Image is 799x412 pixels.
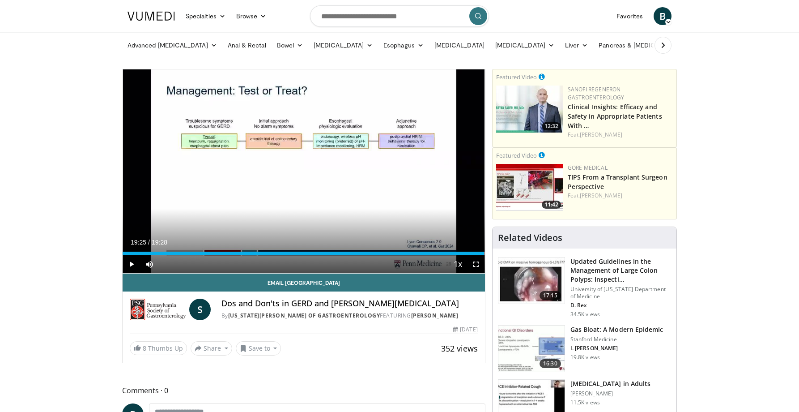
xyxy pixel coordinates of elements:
p: 19.8K views [570,354,600,361]
span: Comments 0 [122,385,485,396]
img: VuMedi Logo [127,12,175,21]
button: Fullscreen [467,255,485,273]
button: Share [191,341,232,356]
h3: Gas Bloat: A Modern Epidemic [570,325,663,334]
a: 17:15 Updated Guidelines in the Management of Large Colon Polyps: Inspecti… University of [US_STA... [498,257,671,318]
button: Mute [140,255,158,273]
button: Save to [236,341,281,356]
div: [DATE] [453,326,477,334]
a: 16:30 Gas Bloat: A Modern Epidemic Stanford Medicine I. [PERSON_NAME] 19.8K views [498,325,671,373]
a: Specialties [180,7,231,25]
input: Search topics, interventions [310,5,489,27]
a: Email [GEOGRAPHIC_DATA] [123,274,485,292]
a: [MEDICAL_DATA] [490,36,560,54]
a: Bowel [272,36,308,54]
a: [US_STATE][PERSON_NAME] of Gastroenterology [228,312,380,319]
p: University of [US_STATE] Department of Medicine [570,286,671,300]
video-js: Video Player [123,69,485,274]
a: [PERSON_NAME] [580,192,622,199]
p: I. [PERSON_NAME] [570,345,663,352]
a: 11:42 [496,164,563,211]
span: 8 [143,344,146,352]
a: Anal & Rectal [222,36,272,54]
span: 19:25 [131,239,146,246]
h3: [MEDICAL_DATA] in Adults [570,379,650,388]
a: Liver [560,36,593,54]
div: Feat. [568,131,673,139]
a: Favorites [611,7,648,25]
h4: Related Videos [498,232,562,243]
h4: Dos and Don'ts in GERD and [PERSON_NAME][MEDICAL_DATA] [221,299,478,309]
span: 352 views [441,343,478,354]
p: 34.5K views [570,311,600,318]
img: dfcfcb0d-b871-4e1a-9f0c-9f64970f7dd8.150x105_q85_crop-smart_upscale.jpg [498,257,565,304]
div: Progress Bar [123,252,485,255]
a: Gore Medical [568,164,608,172]
a: [PERSON_NAME] [411,312,459,319]
p: [PERSON_NAME] [570,390,650,397]
button: Playback Rate [449,255,467,273]
a: Advanced [MEDICAL_DATA] [122,36,222,54]
span: / [148,239,150,246]
a: Browse [231,7,272,25]
small: Featured Video [496,151,537,159]
div: By FEATURING [221,312,478,320]
img: bf9ce42c-6823-4735-9d6f-bc9dbebbcf2c.png.150x105_q85_crop-smart_upscale.jpg [496,86,563,133]
a: Pancreas & [MEDICAL_DATA] [593,36,698,54]
a: 8 Thumbs Up [130,341,187,355]
img: 4003d3dc-4d84-4588-a4af-bb6b84f49ae6.150x105_q85_crop-smart_upscale.jpg [496,164,563,211]
span: 16:30 [540,359,561,368]
p: 11.5K views [570,399,600,406]
button: Play [123,255,140,273]
a: Sanofi Regeneron Gastroenterology [568,86,625,101]
span: 17:15 [540,291,561,300]
span: 19:28 [152,239,167,246]
p: D. Rex [570,302,671,309]
img: Pennsylvania Society of Gastroenterology [130,299,186,320]
a: [MEDICAL_DATA] [429,36,490,54]
a: [MEDICAL_DATA] [308,36,378,54]
a: Esophagus [378,36,429,54]
h3: Updated Guidelines in the Management of Large Colon Polyps: Inspecti… [570,257,671,284]
a: Clinical Insights: Efficacy and Safety in Appropriate Patients With … [568,103,662,130]
a: TIPS From a Transplant Surgeon Perspective [568,173,667,191]
img: 480ec31d-e3c1-475b-8289-0a0659db689a.150x105_q85_crop-smart_upscale.jpg [498,326,565,372]
a: B [654,7,671,25]
a: [PERSON_NAME] [580,131,622,138]
div: Feat. [568,192,673,200]
a: 12:32 [496,86,563,133]
span: 12:32 [542,122,561,130]
small: Featured Video [496,73,537,81]
p: Stanford Medicine [570,336,663,343]
a: S [189,299,211,320]
span: 11:42 [542,201,561,209]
